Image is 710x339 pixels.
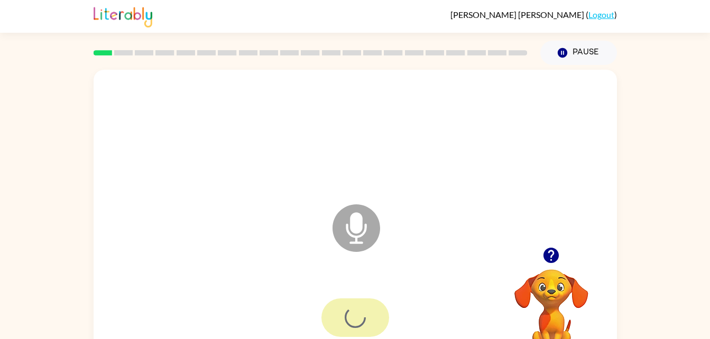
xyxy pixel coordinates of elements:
span: [PERSON_NAME] [PERSON_NAME] [450,10,586,20]
a: Logout [588,10,614,20]
button: Pause [540,41,617,65]
div: ( ) [450,10,617,20]
img: Literably [94,4,152,27]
